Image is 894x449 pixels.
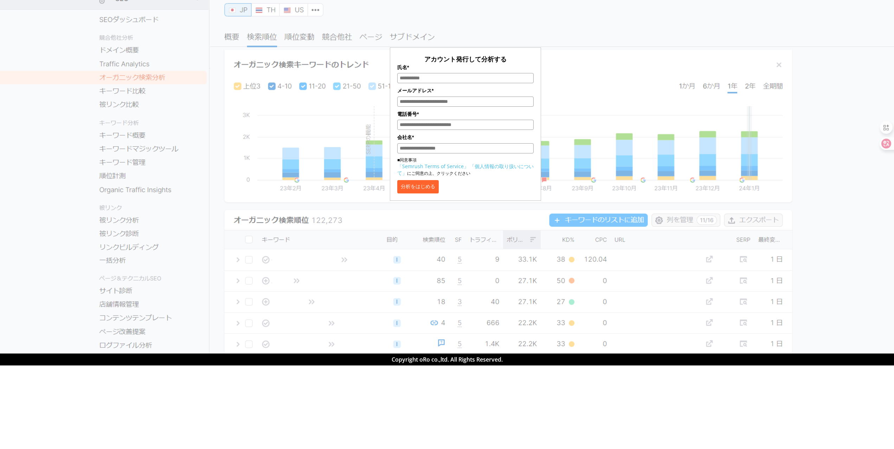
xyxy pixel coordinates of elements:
button: 分析をはじめる [397,180,439,193]
span: Copyright oRo co.,ltd. All Rights Reserved. [392,356,503,363]
a: 「Semrush Terms of Service」 [397,163,469,170]
p: ■同意事項 にご同意の上、クリックください [397,157,534,177]
a: 「個人情報の取り扱いについて」 [397,163,534,176]
label: 電話番号* [397,110,534,118]
span: アカウント発行して分析する [424,55,507,63]
label: メールアドレス* [397,87,534,94]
